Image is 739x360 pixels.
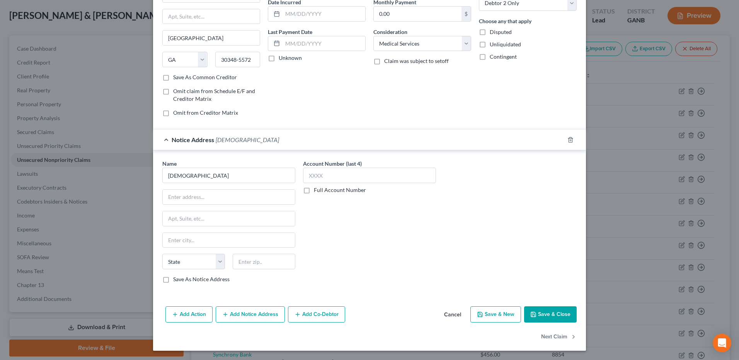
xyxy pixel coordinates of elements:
label: Unknown [279,54,302,62]
label: Save As Common Creditor [173,73,237,81]
label: Save As Notice Address [173,275,230,283]
input: MM/DD/YYYY [283,36,365,51]
button: Cancel [438,307,467,323]
label: Account Number (last 4) [303,160,362,168]
input: Enter address... [163,190,295,204]
span: Unliquidated [490,41,521,48]
input: Search by name... [162,168,295,183]
div: Open Intercom Messenger [713,334,731,352]
input: Apt, Suite, etc... [163,9,260,24]
input: Apt, Suite, etc... [163,211,295,226]
span: Omit from Creditor Matrix [173,109,238,116]
span: [DEMOGRAPHIC_DATA] [216,136,279,143]
button: Add Co-Debtor [288,306,345,323]
span: Contingent [490,53,517,60]
button: Add Action [165,306,213,323]
span: Notice Address [172,136,214,143]
span: Name [162,160,177,167]
input: XXXX [303,168,436,183]
input: 0.00 [374,7,461,21]
span: Disputed [490,29,512,35]
input: MM/DD/YYYY [283,7,365,21]
div: $ [461,7,471,21]
button: Save & New [470,306,521,323]
button: Add Notice Address [216,306,285,323]
label: Consideration [373,28,407,36]
span: Claim was subject to setoff [384,58,449,64]
label: Choose any that apply [479,17,531,25]
input: Enter city... [163,31,260,45]
label: Last Payment Date [268,28,312,36]
label: Full Account Number [314,186,366,194]
button: Save & Close [524,306,577,323]
button: Next Claim [541,329,577,345]
span: Omit claim from Schedule E/F and Creditor Matrix [173,88,255,102]
input: Enter zip... [215,52,261,67]
input: Enter city... [163,233,295,248]
input: Enter zip.. [233,254,295,269]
